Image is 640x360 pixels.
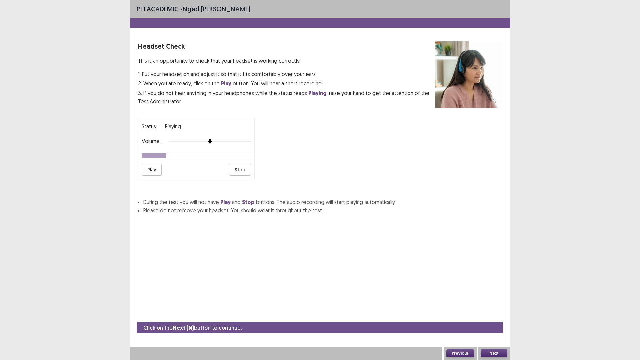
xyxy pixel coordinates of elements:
[221,80,231,87] strong: Play
[137,5,179,13] span: PTE academic
[173,324,194,331] strong: Next (N)
[229,164,251,176] button: Stop
[446,349,474,357] button: Previous
[138,57,435,65] p: This is an opportunity to check that your headset is working correctly.
[143,324,242,332] p: Click on the button to continue.
[208,139,212,144] img: arrow-thumb
[142,137,161,145] p: Volume:
[143,206,502,214] li: Please do not remove your headset. You should wear it throughout the test
[138,41,435,51] p: Headset Check
[481,349,507,357] button: Next
[142,164,162,176] button: Play
[138,89,435,105] p: 3. If you do not hear anything in your headphones while the status reads , raise your hand to get...
[142,122,157,130] p: Status:
[138,70,435,78] p: 1. Put your headset on and adjust it so that it fits comfortably over your ears
[165,122,181,130] p: playing
[143,198,502,206] li: During the test you will not have and buttons. The audio recording will start playing automatically
[308,90,327,97] strong: Playing
[220,199,231,206] strong: Play
[435,41,502,108] img: headset test
[138,79,435,88] p: 2. When you are ready, click on the button. You will hear a short recording
[242,199,255,206] strong: Stop
[137,4,250,14] p: - Nged [PERSON_NAME]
